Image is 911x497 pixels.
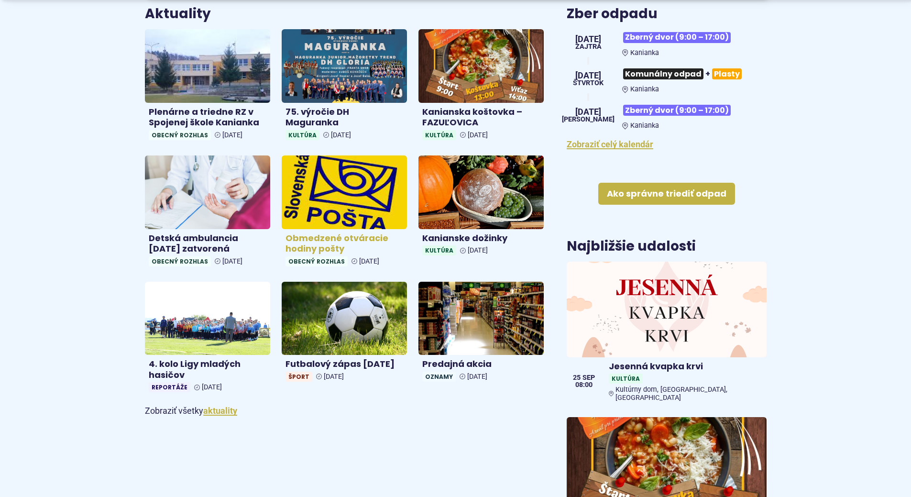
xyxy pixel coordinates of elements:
[359,257,379,265] span: [DATE]
[615,386,762,402] span: Kultúrny dom, [GEOGRAPHIC_DATA], [GEOGRAPHIC_DATA]
[468,131,488,139] span: [DATE]
[622,65,766,83] h3: +
[573,382,595,388] span: 08:00
[285,233,403,254] h4: Obmedzené otváracie hodiny pošty
[422,233,540,244] h4: Kanianske dožinky
[418,282,544,386] a: Predajná akcia Oznamy [DATE]
[567,262,766,406] a: Jesenná kvapka krvi KultúraKultúrny dom, [GEOGRAPHIC_DATA], [GEOGRAPHIC_DATA] 25 sep 08:00
[145,282,270,397] a: 4. kolo Ligy mladých hasičov Reportáže [DATE]
[573,375,581,381] span: 25
[468,246,488,254] span: [DATE]
[145,29,270,144] a: Plenárne a triedne RZ v Spojenej škole Kanianka Obecný rozhlas [DATE]
[623,105,731,116] span: Zberný dvor (9:00 – 17:00)
[630,49,659,57] span: Kanianka
[324,373,344,381] span: [DATE]
[422,372,456,382] span: Oznamy
[149,130,211,140] span: Obecný rozhlas
[573,80,604,87] span: štvrtok
[418,29,544,144] a: Kanianska koštovka – FAZUĽOVICA Kultúra [DATE]
[567,65,766,93] a: Komunálny odpad+Plasty Kanianka [DATE] štvrtok
[285,130,319,140] span: Kultúra
[422,245,456,255] span: Kultúra
[567,28,766,57] a: Zberný dvor (9:00 – 17:00) Kanianka [DATE] Zajtra
[422,107,540,128] h4: Kanianska koštovka – FAZUĽOVICA
[567,7,766,22] h3: Zber odpadu
[285,107,403,128] h4: 75. výročie DH Maguranka
[202,383,222,391] span: [DATE]
[567,139,653,149] a: Zobraziť celý kalendár
[282,155,407,270] a: Obmedzené otváracie hodiny pošty Obecný rozhlas [DATE]
[222,257,242,265] span: [DATE]
[575,44,602,50] span: Zajtra
[623,68,703,79] span: Komunálny odpad
[422,130,456,140] span: Kultúra
[567,239,696,254] h3: Najbližšie udalosti
[285,372,312,382] span: Šport
[149,382,190,392] span: Reportáže
[422,359,540,370] h4: Predajná akcia
[609,361,762,372] h4: Jesenná kvapka krvi
[145,155,270,270] a: Detská ambulancia [DATE] zatvorená Obecný rozhlas [DATE]
[149,256,211,266] span: Obecný rozhlas
[331,131,351,139] span: [DATE]
[145,404,544,419] p: Zobraziť všetky
[567,101,766,130] a: Zberný dvor (9:00 – 17:00) Kanianka [DATE] [PERSON_NAME]
[712,68,742,79] span: Plasty
[575,35,602,44] span: [DATE]
[623,32,731,43] span: Zberný dvor (9:00 – 17:00)
[562,108,615,116] span: [DATE]
[573,71,604,80] span: [DATE]
[203,406,237,416] a: Zobraziť všetky aktuality
[149,107,266,128] h4: Plenárne a triedne RZ v Spojenej škole Kanianka
[467,373,487,381] span: [DATE]
[630,121,659,130] span: Kanianka
[282,282,407,386] a: Futbalový zápas [DATE] Šport [DATE]
[630,85,659,93] span: Kanianka
[582,375,595,381] span: sep
[222,131,242,139] span: [DATE]
[609,374,643,384] span: Kultúra
[285,256,348,266] span: Obecný rozhlas
[562,116,615,123] span: [PERSON_NAME]
[285,359,403,370] h4: Futbalový zápas [DATE]
[145,7,211,22] h3: Aktuality
[149,359,266,380] h4: 4. kolo Ligy mladých hasičov
[282,29,407,144] a: 75. výročie DH Maguranka Kultúra [DATE]
[149,233,266,254] h4: Detská ambulancia [DATE] zatvorená
[418,155,544,259] a: Kanianske dožinky Kultúra [DATE]
[598,183,735,205] a: Ako správne triediť odpad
